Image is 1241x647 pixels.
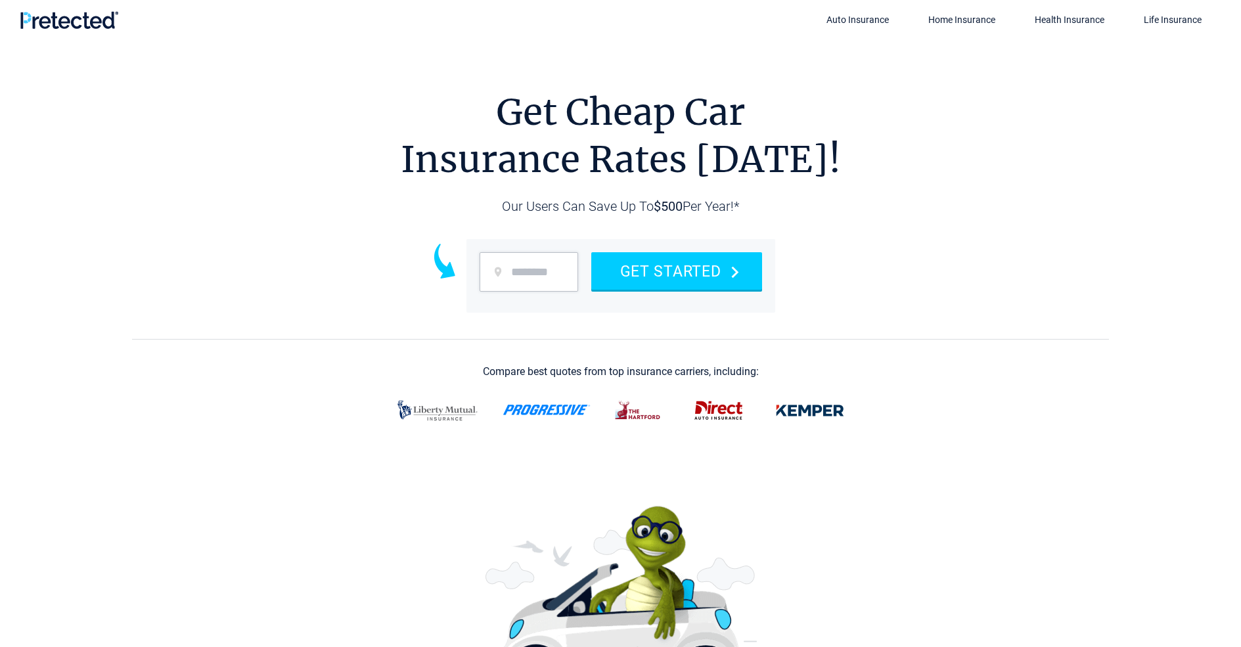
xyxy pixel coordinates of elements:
h1: Get Cheap Car Insurance Rates [DATE]! [401,89,841,183]
div: Compare best quotes from top insurance carriers, including: [483,366,759,378]
img: progressive [388,391,487,430]
img: Pretected Logo [20,11,118,29]
h2: Our Users Can Save Up To Per Year!* [401,183,841,239]
button: GET STARTED [591,252,762,290]
img: progressive [503,405,591,415]
input: zip code [480,252,578,292]
img: thehartford [606,393,671,428]
img: direct [687,393,751,428]
strong: $500 [654,198,683,214]
img: kemper [767,393,853,428]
